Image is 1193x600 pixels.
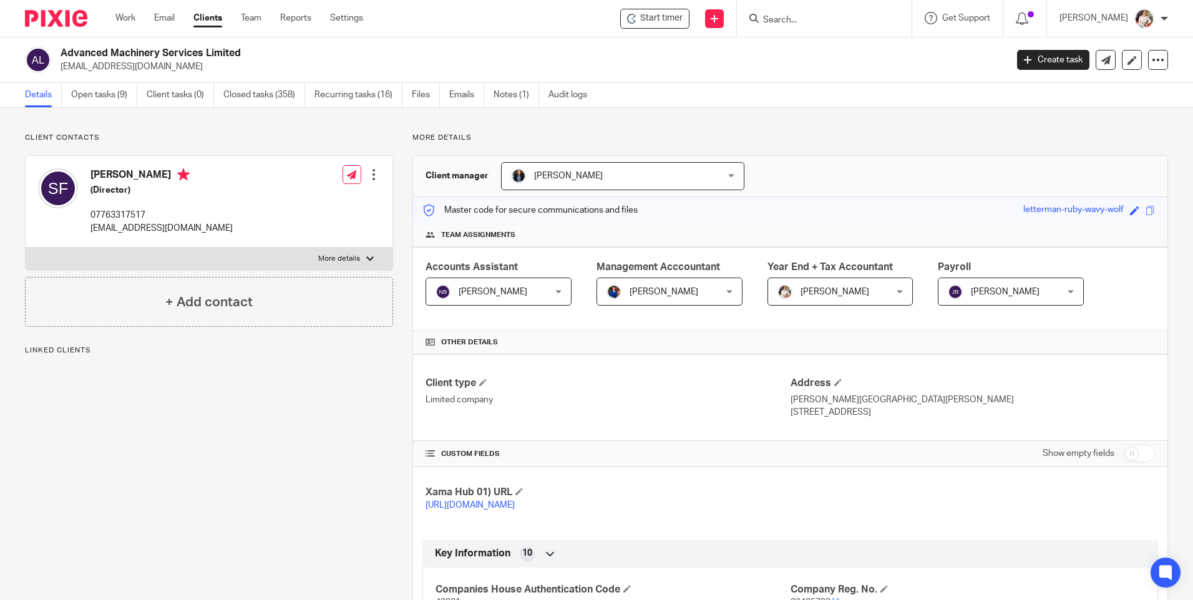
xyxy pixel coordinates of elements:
p: [EMAIL_ADDRESS][DOMAIN_NAME] [90,222,233,235]
h4: CUSTOM FIELDS [426,449,790,459]
p: Limited company [426,394,790,406]
span: Management Acccountant [596,262,720,272]
p: 07763317517 [90,209,233,221]
p: [PERSON_NAME][GEOGRAPHIC_DATA][PERSON_NAME] [791,394,1155,406]
a: Settings [330,12,363,24]
a: Team [241,12,261,24]
p: [PERSON_NAME] [1059,12,1128,24]
span: [PERSON_NAME] [459,288,527,296]
h5: (Director) [90,184,233,196]
a: Files [412,83,440,107]
a: Recurring tasks (16) [314,83,402,107]
h4: Company Reg. No. [791,583,1145,596]
img: Pixie [25,10,87,27]
span: Team assignments [441,230,515,240]
span: Get Support [942,14,990,22]
img: svg%3E [948,284,963,299]
i: Primary [177,168,190,181]
img: martin-hickman.jpg [511,168,526,183]
a: [URL][DOMAIN_NAME] [426,501,515,510]
div: Advanced Machinery Services Limited [620,9,689,29]
img: Kayleigh%20Henson.jpeg [777,284,792,299]
p: Linked clients [25,346,393,356]
a: Clients [193,12,222,24]
h4: Client type [426,377,790,390]
a: Reports [280,12,311,24]
a: Work [115,12,135,24]
img: Kayleigh%20Henson.jpeg [1134,9,1154,29]
span: Payroll [938,262,971,272]
span: [PERSON_NAME] [971,288,1040,296]
span: Other details [441,337,498,347]
h4: [PERSON_NAME] [90,168,233,184]
h2: Advanced Machinery Services Limited [61,47,811,60]
span: Start timer [640,12,683,25]
span: [PERSON_NAME] [630,288,698,296]
span: 10 [522,547,532,559]
a: Create task [1017,50,1089,70]
h4: Companies House Authentication Code [436,583,790,596]
div: letterman-ruby-wavy-wolf [1023,203,1124,218]
img: Nicole.jpeg [606,284,621,299]
a: Emails [449,83,484,107]
span: [PERSON_NAME] [534,172,603,180]
span: Year End + Tax Accountant [767,262,893,272]
img: svg%3E [38,168,78,208]
span: [PERSON_NAME] [801,288,869,296]
label: Show empty fields [1043,447,1114,460]
p: More details [412,133,1168,143]
img: svg%3E [25,47,51,73]
a: Audit logs [548,83,596,107]
p: Master code for secure communications and files [422,204,638,216]
input: Search [762,15,874,26]
img: svg%3E [436,284,450,299]
p: Client contacts [25,133,393,143]
h4: Address [791,377,1155,390]
h3: Client manager [426,170,489,182]
a: Details [25,83,62,107]
span: Accounts Assistant [426,262,518,272]
p: [STREET_ADDRESS] [791,406,1155,419]
a: Notes (1) [494,83,539,107]
a: Open tasks (9) [71,83,137,107]
p: More details [318,254,360,264]
h4: Xama Hub 01) URL [426,486,790,499]
p: [EMAIL_ADDRESS][DOMAIN_NAME] [61,60,998,73]
a: Client tasks (0) [147,83,214,107]
a: Closed tasks (358) [223,83,305,107]
a: Email [154,12,175,24]
h4: + Add contact [165,293,253,312]
span: Key Information [435,547,510,560]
